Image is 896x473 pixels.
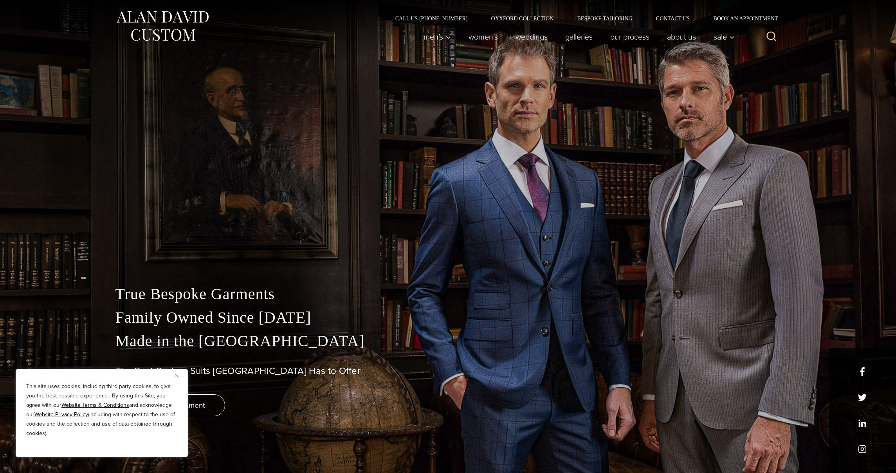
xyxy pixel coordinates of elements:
[460,29,507,45] a: Women’s
[115,365,781,377] h1: The Best Custom Suits [GEOGRAPHIC_DATA] Has to Offer
[384,16,480,21] a: Call Us [PHONE_NUMBER]
[34,410,88,419] a: Website Privacy Policy
[175,371,184,380] button: Close
[658,29,705,45] a: About Us
[701,16,781,21] a: Book an Appointment
[479,16,565,21] a: Oxxford Collection
[384,16,781,21] nav: Secondary Navigation
[415,29,739,45] nav: Primary Navigation
[565,16,644,21] a: Bespoke Tailoring
[762,27,781,46] button: View Search Form
[858,445,867,453] a: instagram
[601,29,658,45] a: Our Process
[858,393,867,402] a: x/twitter
[115,282,781,353] p: True Bespoke Garments Family Owned Since [DATE] Made in the [GEOGRAPHIC_DATA]
[115,9,209,43] img: Alan David Custom
[26,382,177,438] p: This site uses cookies, including third party cookies, to give you the best possible experience. ...
[858,419,867,428] a: linkedin
[61,401,129,409] a: Website Terms & Conditions
[175,374,178,377] img: Close
[424,33,451,41] span: Men’s
[858,367,867,376] a: facebook
[507,29,556,45] a: weddings
[556,29,601,45] a: Galleries
[714,33,735,41] span: Sale
[644,16,702,21] a: Contact Us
